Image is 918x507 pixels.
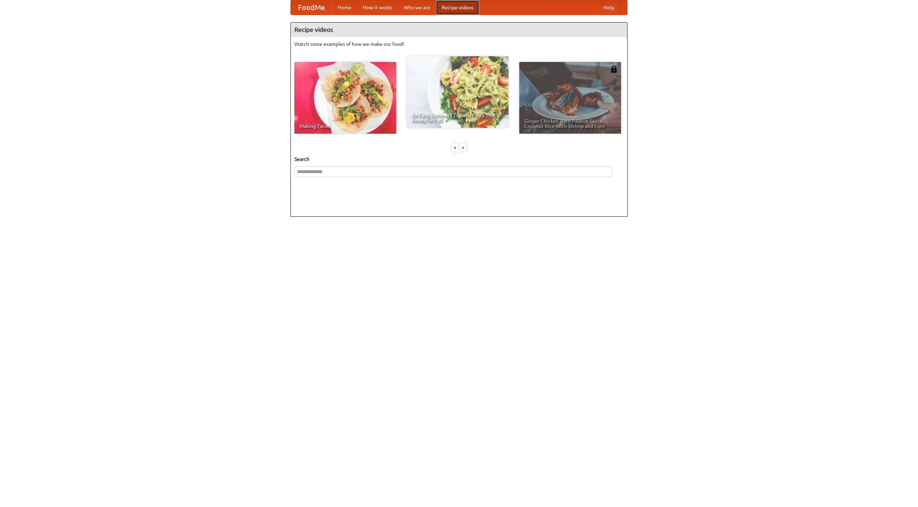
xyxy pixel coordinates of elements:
a: Making Tacos [294,62,396,134]
a: Home [332,0,357,15]
div: « [451,143,458,152]
a: Recipe videos [436,0,479,15]
p: Watch some examples of how we make our food! [294,40,624,48]
a: FoodMe [291,0,332,15]
span: An Easy, Summery Tomato Pasta That's Ready for Fall [412,113,503,123]
div: » [460,143,467,152]
a: An Easy, Summery Tomato Pasta That's Ready for Fall [407,56,508,128]
span: Making Tacos [299,124,391,129]
a: Help [598,0,620,15]
img: 483408.png [610,66,617,73]
a: How it works [357,0,398,15]
h4: Recipe videos [291,23,627,37]
a: Who we are [398,0,436,15]
h5: Search [294,156,624,163]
